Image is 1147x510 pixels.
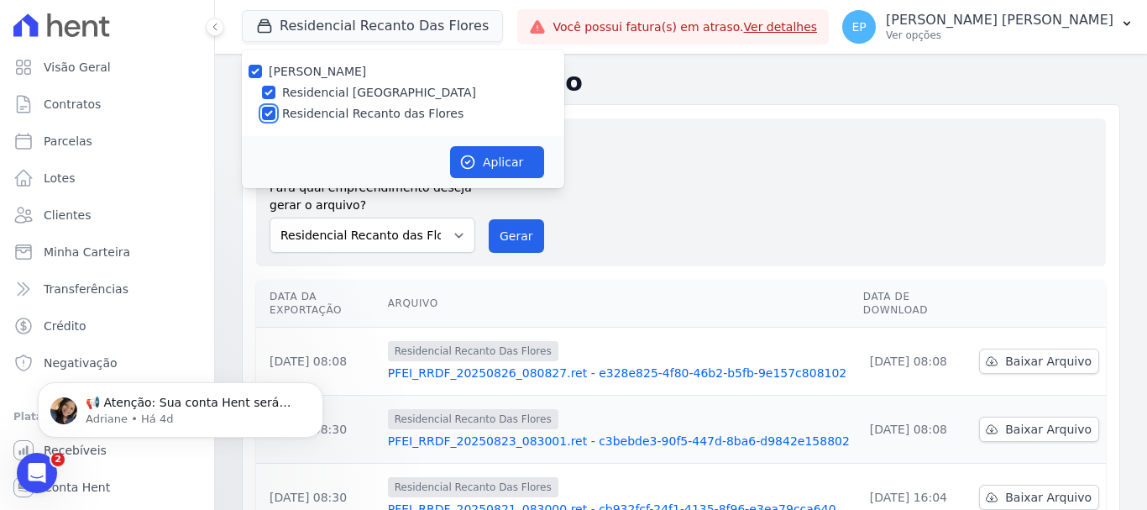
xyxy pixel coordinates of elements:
label: Para qual empreendimento deseja gerar o arquivo? [270,172,475,214]
span: Minha Carteira [44,244,130,260]
span: 2 [51,453,65,466]
button: Residencial Recanto Das Flores [242,10,503,42]
a: Parcelas [7,124,207,158]
span: Conta Hent [44,479,110,496]
th: Data de Download [856,280,972,328]
span: Residencial Recanto Das Flores [388,409,558,429]
iframe: Intercom notifications mensagem [13,347,348,465]
span: Residencial Recanto Das Flores [388,477,558,497]
label: [PERSON_NAME] [269,65,366,78]
a: Visão Geral [7,50,207,84]
a: Baixar Arquivo [979,349,1099,374]
button: Gerar [489,219,544,253]
a: Minha Carteira [7,235,207,269]
label: Residencial [GEOGRAPHIC_DATA] [282,84,476,102]
span: Residencial Recanto Das Flores [388,341,558,361]
a: Ver detalhes [744,20,818,34]
th: Data da Exportação [256,280,381,328]
a: Clientes [7,198,207,232]
a: Recebíveis [7,434,207,467]
button: EP [PERSON_NAME] [PERSON_NAME] Ver opções [829,3,1147,50]
span: Contratos [44,96,101,113]
a: Negativação [7,346,207,380]
span: Baixar Arquivo [1005,489,1092,506]
a: Baixar Arquivo [979,485,1099,510]
span: Transferências [44,281,128,297]
p: Ver opções [886,29,1113,42]
label: Residencial Recanto das Flores [282,105,464,123]
a: Crédito [7,309,207,343]
td: [DATE] 08:08 [256,328,381,396]
span: Lotes [44,170,76,187]
h2: Exportações de Retorno [242,67,1120,97]
a: PFEI_RRDF_20250823_083001.ret - c3bebde3-90f5-447d-8ba6-d9842e158802 [388,433,850,450]
a: Lotes [7,161,207,195]
a: PFEI_RRDF_20250826_080827.ret - e328e825-4f80-46b2-b5fb-9e157c808102 [388,365,850,381]
a: Conta Hent [7,471,207,504]
td: [DATE] 08:08 [856,328,972,396]
span: Crédito [44,318,86,334]
th: Arquivo [381,280,856,328]
a: Transferências [7,272,207,306]
iframe: Intercom live chat [17,453,57,493]
span: Baixar Arquivo [1005,421,1092,438]
button: Aplicar [450,146,544,178]
span: Clientes [44,207,91,223]
span: Baixar Arquivo [1005,353,1092,370]
a: Baixar Arquivo [979,417,1099,442]
span: Visão Geral [44,59,111,76]
td: [DATE] 08:08 [856,396,972,464]
span: EP [851,21,866,33]
span: Parcelas [44,133,92,150]
a: Contratos [7,87,207,121]
span: Você possui fatura(s) em atraso. [553,18,817,36]
p: [PERSON_NAME] [PERSON_NAME] [886,12,1113,29]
